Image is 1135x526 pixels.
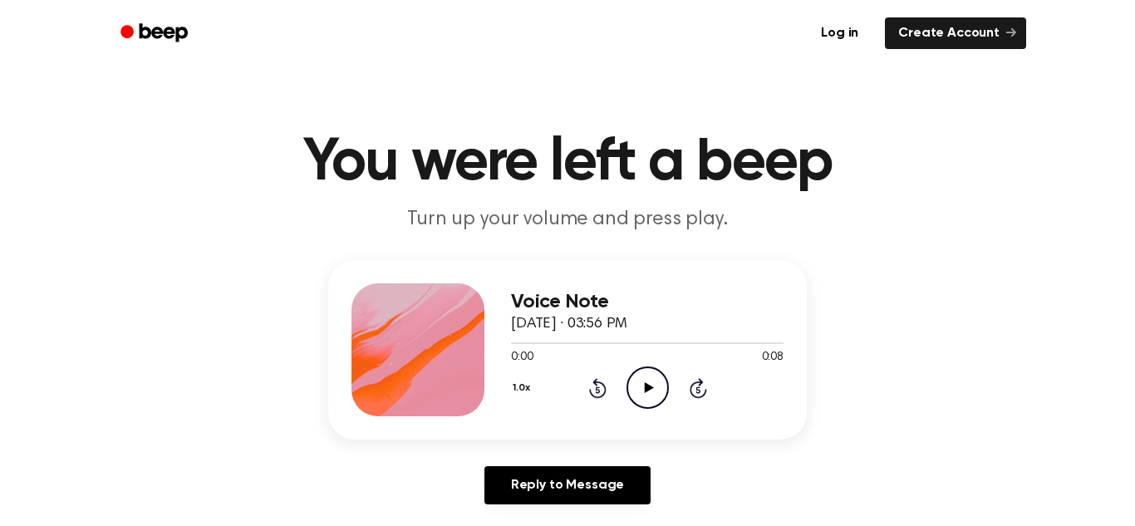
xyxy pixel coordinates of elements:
[511,317,627,332] span: [DATE] · 03:56 PM
[804,14,875,52] a: Log in
[511,349,533,366] span: 0:00
[511,374,536,402] button: 1.0x
[885,17,1026,49] a: Create Account
[248,206,887,234] p: Turn up your volume and press play.
[142,133,993,193] h1: You were left a beep
[511,291,784,313] h3: Voice Note
[109,17,203,50] a: Beep
[484,466,651,504] a: Reply to Message
[762,349,784,366] span: 0:08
